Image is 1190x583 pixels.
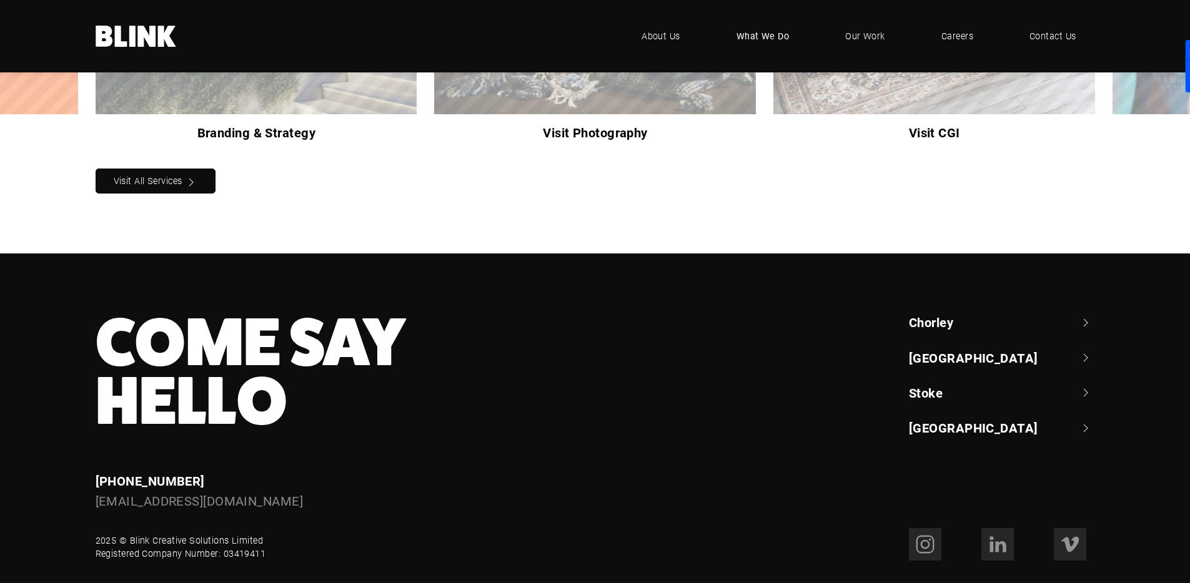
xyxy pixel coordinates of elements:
h3: Come Say Hello [96,313,688,431]
h3: Branding & Strategy [95,123,417,142]
div: 2025 © Blink Creative Solutions Limited Registered Company Number: 03419411 [96,534,266,561]
span: Contact Us [1029,29,1076,43]
a: Chorley [909,313,1095,331]
a: [EMAIL_ADDRESS][DOMAIN_NAME] [96,492,304,509]
a: Contact Us [1011,17,1095,55]
h3: Visit Photography [434,123,756,142]
span: What We Do [736,29,790,43]
a: About Us [623,17,699,55]
span: About Us [642,29,680,43]
span: Careers [941,29,973,43]
nobr: Visit All Services [114,175,182,187]
a: What We Do [718,17,808,55]
span: Our Work [845,29,885,43]
a: Stoke [909,384,1095,401]
a: Visit All Services [96,169,216,194]
a: [PHONE_NUMBER] [96,473,205,489]
a: [GEOGRAPHIC_DATA] [909,349,1095,366]
a: Home [96,26,177,47]
h3: Visit CGI [773,123,1095,142]
a: [GEOGRAPHIC_DATA] [909,419,1095,436]
a: Our Work [826,17,904,55]
a: Careers [923,17,992,55]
